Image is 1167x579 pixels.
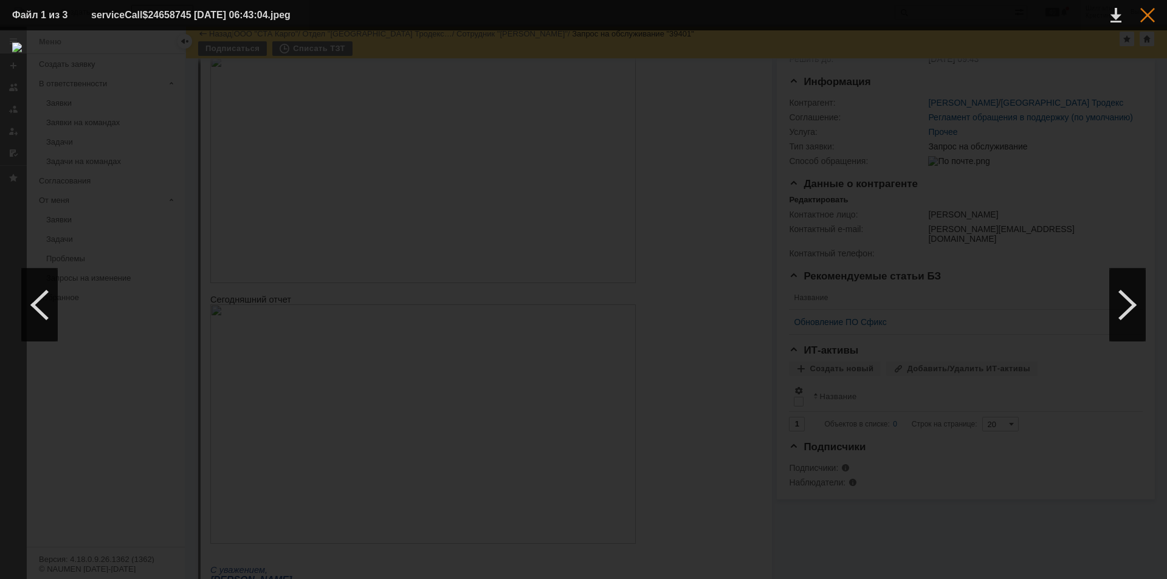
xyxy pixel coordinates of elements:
div: Файл 1 из 3 [12,10,73,20]
img: download [12,43,1155,567]
div: Предыдущий файл [21,269,58,341]
div: serviceCall$24658745 [DATE] 06:43:04.jpeg [91,8,321,22]
div: Скачать файл [1110,8,1121,22]
div: Закрыть окно (Esc) [1140,8,1155,22]
div: Следующий файл [1109,269,1146,341]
